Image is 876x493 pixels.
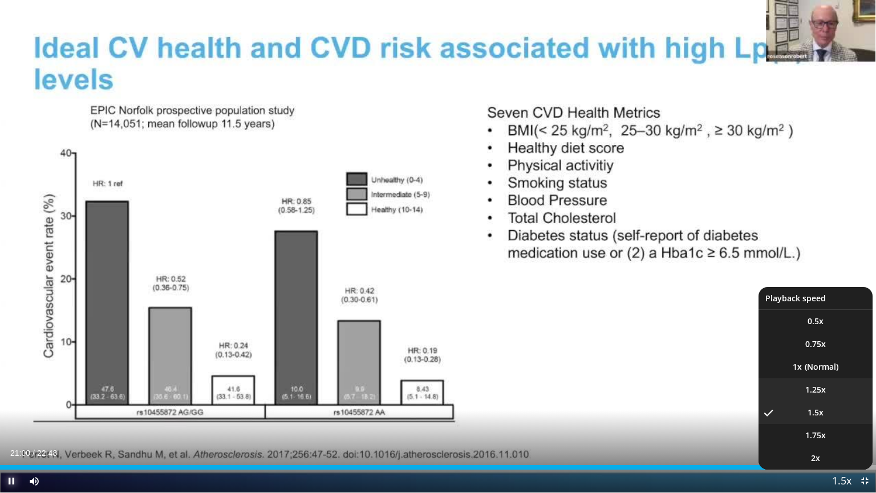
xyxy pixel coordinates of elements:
[793,361,802,373] span: 1x
[808,407,824,418] span: 1.5x
[23,470,46,492] button: Mute
[808,316,824,327] span: 0.5x
[830,470,853,492] button: Playback Rate
[10,448,30,458] span: 21:00
[805,384,826,395] span: 1.25x
[853,470,876,492] button: Exit Fullscreen
[805,338,826,350] span: 0.75x
[811,452,820,464] span: 2x
[37,448,57,458] span: 22:48
[33,448,35,458] span: /
[805,430,826,441] span: 1.75x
